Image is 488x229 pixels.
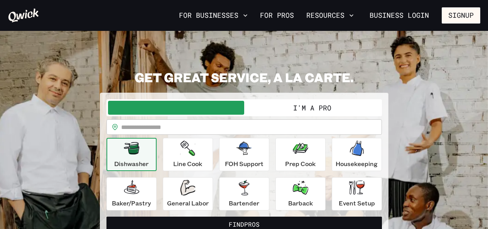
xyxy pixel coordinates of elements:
button: General Labor [163,177,213,210]
button: I'm a Pro [244,101,380,115]
a: Business Login [363,7,436,24]
button: FOH Support [219,138,269,171]
p: Housekeeping [336,159,378,168]
button: Line Cook [163,138,213,171]
button: Prep Cook [275,138,326,171]
button: Dishwasher [106,138,157,171]
p: Event Setup [339,198,375,208]
p: Baker/Pastry [112,198,151,208]
button: Housekeeping [332,138,382,171]
p: FOH Support [225,159,263,168]
p: General Labor [167,198,209,208]
p: Line Cook [173,159,202,168]
button: I'm a Business [108,101,244,115]
p: Prep Cook [285,159,316,168]
a: For Pros [257,9,297,22]
p: Dishwasher [114,159,149,168]
p: Bartender [229,198,259,208]
p: Barback [288,198,313,208]
button: Baker/Pastry [106,177,157,210]
button: For Businesses [176,9,251,22]
button: Signup [442,7,480,24]
button: Barback [275,177,326,210]
button: Resources [303,9,357,22]
button: Event Setup [332,177,382,210]
h2: GET GREAT SERVICE, A LA CARTE. [100,70,388,85]
button: Bartender [219,177,269,210]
